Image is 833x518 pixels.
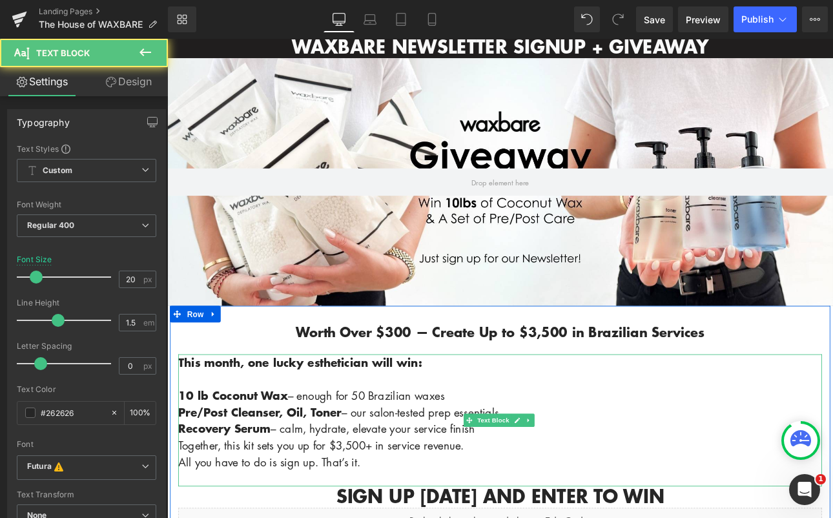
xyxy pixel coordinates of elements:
button: More [802,6,828,32]
div: Text Styles [17,143,156,154]
span: – our salon-tested prep essentials [13,429,389,447]
span: Together, this kit sets you up for $3,500+ in service revenue. [13,468,348,486]
span: The House of WAXBARE [39,19,143,30]
span: Row [20,313,46,333]
div: % [125,402,156,424]
div: Font Weight [17,200,156,209]
span: – enough for 50 Brazilian waxes [13,409,325,428]
span: Text Block [36,48,90,58]
i: Futura [27,461,52,474]
a: Tablet [386,6,416,32]
div: Font [17,440,156,449]
a: Mobile [416,6,447,32]
strong: 10 lb Coconut Wax [13,409,141,428]
span: Save [644,13,665,26]
iframe: Intercom live chat [789,474,820,505]
strong: Worth Over $300 — Create Up to $3,500 in Brazilian Services [151,333,631,355]
span: Text Block [361,440,404,455]
button: Redo [605,6,631,32]
b: Custom [43,165,72,176]
span: 1 [816,474,826,484]
button: Undo [574,6,600,32]
a: Design [87,67,170,96]
strong: This month, one lucky esthetician will win: [13,370,299,389]
span: em [143,318,154,327]
div: Text Transform [17,490,156,499]
button: Publish [734,6,797,32]
div: Line Height [17,298,156,307]
input: Color [41,406,104,420]
a: Desktop [324,6,355,32]
b: Regular 400 [27,220,75,230]
div: Letter Spacing [17,342,156,351]
div: Font Size [17,255,52,264]
span: px [143,275,154,284]
span: Publish [741,14,774,25]
span: All you have to do is sign up. That’s it. [13,487,227,505]
a: Expand / Collapse [417,440,431,455]
a: Preview [678,6,728,32]
strong: Recovery Serum [13,448,121,466]
div: Text Color [17,385,156,394]
a: Expand / Collapse [46,313,63,333]
span: px [143,362,154,370]
a: Laptop [355,6,386,32]
strong: Pre/Post Cleanser, Oil, Toner [13,428,205,447]
span: Preview [686,13,721,26]
a: Landing Pages [39,6,168,17]
a: New Library [168,6,196,32]
div: Typography [17,110,70,128]
span: – calm, hydrate, elevate your service finish [13,448,361,466]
